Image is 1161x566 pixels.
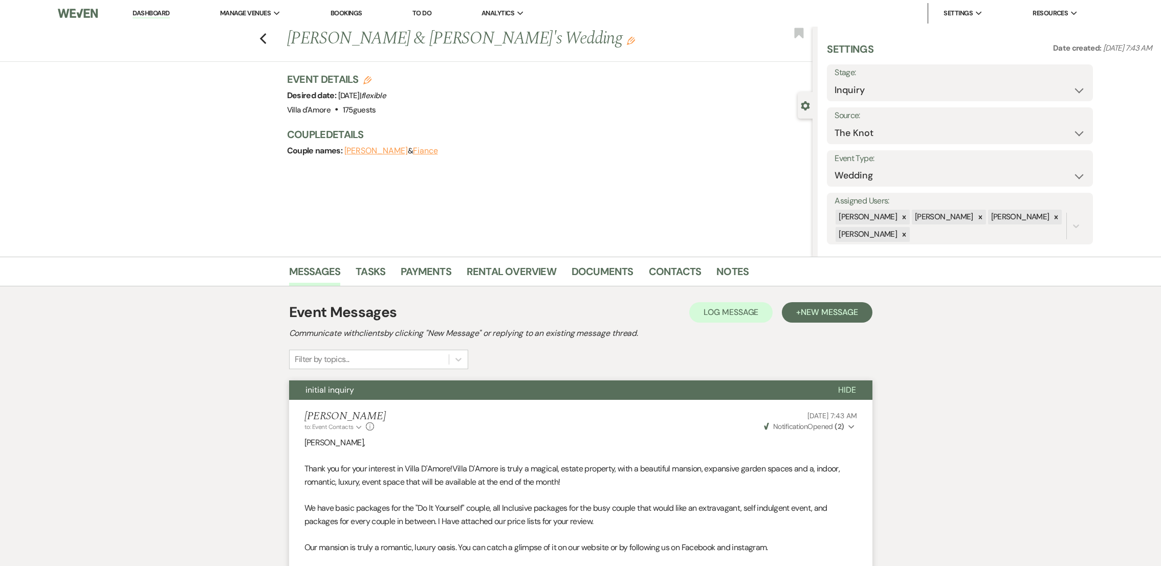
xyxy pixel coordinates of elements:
label: Stage: [835,65,1085,80]
span: Analytics [481,8,514,18]
a: Rental Overview [467,263,556,286]
a: Dashboard [133,9,169,18]
strong: ( 2 ) [835,422,844,431]
button: Fiance [413,147,438,155]
span: to: Event Contacts [304,423,354,431]
span: New Message [801,307,858,318]
a: Documents [572,263,633,286]
span: Opened [764,422,844,431]
h3: Couple Details [287,127,803,142]
label: Source: [835,108,1085,123]
button: to: Event Contacts [304,422,363,432]
span: Thank you for your interest in Villa D'Amore! [304,463,452,474]
span: Date created: [1053,43,1103,53]
button: Hide [822,380,872,400]
label: Assigned Users: [835,194,1085,209]
div: [PERSON_NAME] [912,210,975,224]
h3: Event Details [287,72,386,86]
span: Notification [773,422,807,431]
a: To Do [412,9,431,17]
h2: Communicate with clients by clicking "New Message" or replying to an existing message thread. [289,327,872,339]
span: Manage Venues [220,8,271,18]
a: Tasks [356,263,385,286]
div: [PERSON_NAME] [836,227,899,242]
span: 175 guests [343,105,376,115]
span: [DATE] 7:43 AM [807,411,857,420]
span: [DATE] 7:43 AM [1103,43,1152,53]
a: Messages [289,263,341,286]
button: [PERSON_NAME] [344,147,408,155]
button: +New Message [782,302,872,323]
h3: Settings [827,42,873,64]
img: Weven Logo [58,3,97,24]
span: Log Message [704,307,758,318]
span: Resources [1033,8,1068,18]
div: Filter by topics... [295,353,349,366]
div: [PERSON_NAME] [836,210,899,224]
span: Our mansion is truly a romantic, luxury oasis. You can catch a glimpse of it on our website or by... [304,542,768,553]
h5: [PERSON_NAME] [304,410,386,423]
button: initial inquiry [289,380,822,400]
span: initial inquiry [305,384,354,395]
button: NotificationOpened (2) [762,421,857,432]
span: Desired date: [287,90,338,101]
p: [PERSON_NAME], [304,436,857,449]
span: We have basic packages for the "Do It Yourself" couple, all Inclusive packages for the busy coupl... [304,503,827,527]
a: Contacts [649,263,702,286]
span: Hide [838,384,856,395]
button: Log Message [689,302,773,323]
label: Event Type: [835,151,1085,166]
a: Notes [716,263,749,286]
div: [PERSON_NAME] [988,210,1051,224]
span: Couple names: [287,145,344,156]
span: & [344,146,438,156]
a: Payments [401,263,451,286]
button: Edit [627,36,635,45]
button: Close lead details [801,100,810,110]
h1: Event Messages [289,302,397,323]
h1: [PERSON_NAME] & [PERSON_NAME]'s Wedding [287,27,704,51]
span: Villa D'Amore is truly a magical, estate property, with a beautiful mansion, expansive garden spa... [304,463,840,487]
span: Villa d'Amore [287,105,331,115]
span: [DATE] | [338,90,386,101]
a: Bookings [331,9,362,17]
span: Settings [944,8,973,18]
span: flexible [361,90,386,101]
